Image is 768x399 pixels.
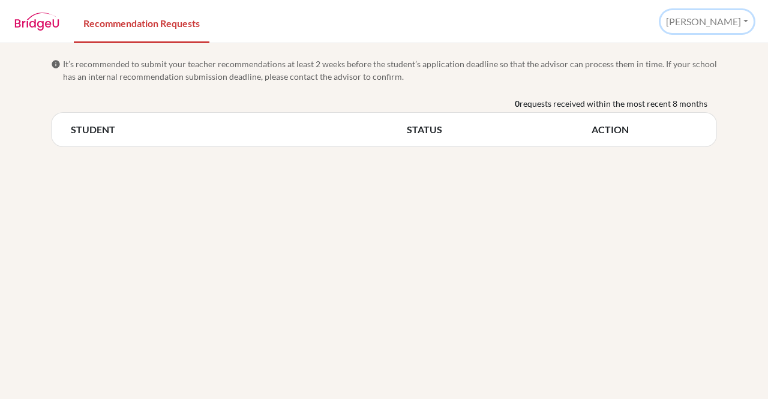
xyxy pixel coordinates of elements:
[515,97,520,110] b: 0
[520,97,707,110] span: requests received within the most recent 8 months
[74,2,209,43] a: Recommendation Requests
[51,59,61,69] span: info
[661,10,754,33] button: [PERSON_NAME]
[592,122,697,137] th: ACTION
[71,122,407,137] th: STUDENT
[407,122,592,137] th: STATUS
[63,58,717,83] span: It’s recommended to submit your teacher recommendations at least 2 weeks before the student’s app...
[14,13,59,31] img: BridgeU logo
